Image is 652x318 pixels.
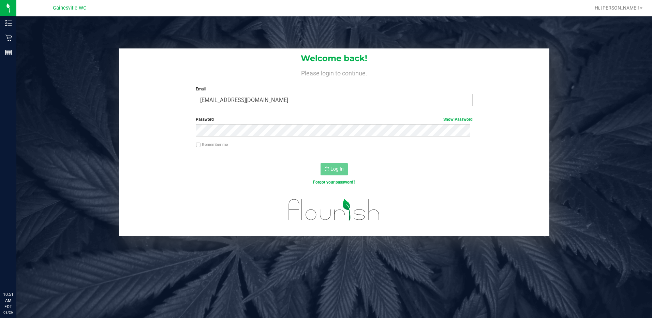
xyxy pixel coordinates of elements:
[5,34,12,41] inline-svg: Retail
[196,142,228,148] label: Remember me
[313,180,355,185] a: Forgot your password?
[196,143,201,147] input: Remember me
[595,5,639,11] span: Hi, [PERSON_NAME]!
[330,166,344,172] span: Log In
[5,20,12,27] inline-svg: Inventory
[3,291,13,310] p: 10:51 AM EDT
[443,117,473,122] a: Show Password
[321,163,348,175] button: Log In
[119,68,550,76] h4: Please login to continue.
[3,310,13,315] p: 08/26
[196,86,473,92] label: Email
[196,117,214,122] span: Password
[119,54,550,63] h1: Welcome back!
[5,49,12,56] inline-svg: Reports
[53,5,86,11] span: Gainesville WC
[280,192,388,227] img: flourish_logo.svg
